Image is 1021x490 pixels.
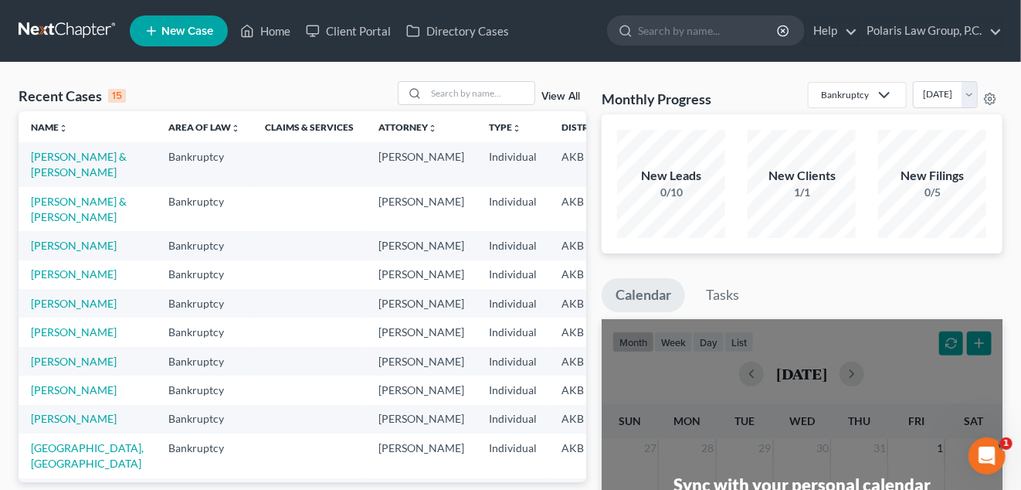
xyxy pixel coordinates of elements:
[748,185,856,200] div: 1/1
[31,355,117,368] a: [PERSON_NAME]
[477,289,549,318] td: Individual
[156,376,253,404] td: Bankruptcy
[156,187,253,231] td: Bankruptcy
[298,17,399,45] a: Client Portal
[617,167,725,185] div: New Leads
[156,318,253,346] td: Bankruptcy
[477,260,549,289] td: Individual
[549,318,625,346] td: AKB
[602,90,711,108] h3: Monthly Progress
[31,441,144,470] a: [GEOGRAPHIC_DATA], [GEOGRAPHIC_DATA]
[968,437,1006,475] iframe: Intercom live chat
[806,17,857,45] a: Help
[477,142,549,186] td: Individual
[549,376,625,404] td: AKB
[31,297,117,310] a: [PERSON_NAME]
[878,167,986,185] div: New Filings
[561,121,612,133] a: Districtunfold_more
[1000,437,1013,450] span: 1
[31,195,127,223] a: [PERSON_NAME] & [PERSON_NAME]
[748,167,856,185] div: New Clients
[31,150,127,179] a: [PERSON_NAME] & [PERSON_NAME]
[512,124,521,133] i: unfold_more
[156,260,253,289] td: Bankruptcy
[31,121,68,133] a: Nameunfold_more
[692,278,753,312] a: Tasks
[366,376,477,404] td: [PERSON_NAME]
[366,289,477,318] td: [PERSON_NAME]
[549,405,625,434] td: AKB
[549,142,625,186] td: AKB
[477,405,549,434] td: Individual
[638,16,779,45] input: Search by name...
[156,434,253,478] td: Bankruptcy
[477,318,549,346] td: Individual
[859,17,1002,45] a: Polaris Law Group, P.C.
[156,231,253,260] td: Bankruptcy
[31,383,117,396] a: [PERSON_NAME]
[366,347,477,376] td: [PERSON_NAME]
[366,434,477,478] td: [PERSON_NAME]
[31,267,117,281] a: [PERSON_NAME]
[168,121,240,133] a: Area of Lawunfold_more
[477,347,549,376] td: Individual
[366,318,477,346] td: [PERSON_NAME]
[31,412,117,425] a: [PERSON_NAME]
[878,185,986,200] div: 0/5
[366,260,477,289] td: [PERSON_NAME]
[366,187,477,231] td: [PERSON_NAME]
[549,231,625,260] td: AKB
[549,289,625,318] td: AKB
[366,231,477,260] td: [PERSON_NAME]
[156,347,253,376] td: Bankruptcy
[108,89,126,103] div: 15
[366,142,477,186] td: [PERSON_NAME]
[59,124,68,133] i: unfold_more
[253,111,366,142] th: Claims & Services
[602,278,685,312] a: Calendar
[549,347,625,376] td: AKB
[366,405,477,434] td: [PERSON_NAME]
[231,124,240,133] i: unfold_more
[399,17,517,45] a: Directory Cases
[428,124,437,133] i: unfold_more
[549,260,625,289] td: AKB
[161,26,213,37] span: New Case
[541,91,580,102] a: View All
[156,289,253,318] td: Bankruptcy
[477,231,549,260] td: Individual
[617,185,725,200] div: 0/10
[378,121,437,133] a: Attorneyunfold_more
[31,239,117,252] a: [PERSON_NAME]
[156,142,253,186] td: Bankruptcy
[31,325,117,339] a: [PERSON_NAME]
[156,405,253,434] td: Bankruptcy
[19,87,126,105] div: Recent Cases
[477,434,549,478] td: Individual
[477,376,549,404] td: Individual
[821,88,869,101] div: Bankruptcy
[477,187,549,231] td: Individual
[549,434,625,478] td: AKB
[426,82,534,104] input: Search by name...
[489,121,521,133] a: Typeunfold_more
[549,187,625,231] td: AKB
[232,17,298,45] a: Home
